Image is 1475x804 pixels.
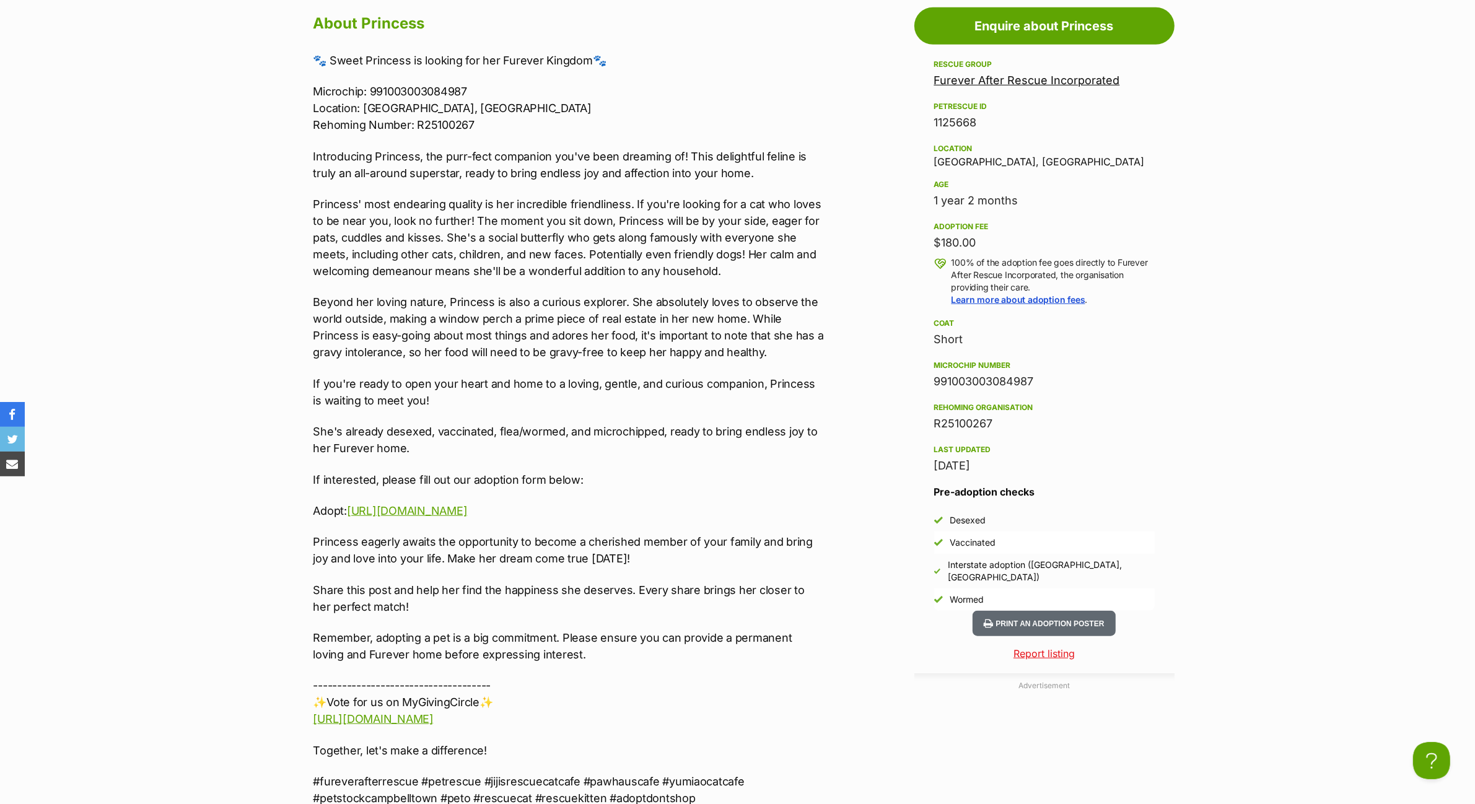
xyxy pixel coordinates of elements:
[934,484,1155,499] h3: Pre-adoption checks
[934,360,1155,370] div: Microchip number
[934,516,943,525] img: Yes
[934,192,1155,209] div: 1 year 2 months
[934,538,943,547] img: Yes
[948,559,1154,583] div: Interstate adoption ([GEOGRAPHIC_DATA], [GEOGRAPHIC_DATA])
[952,256,1155,306] p: 100% of the adoption fee goes directly to Furever After Rescue Incorporated, the organisation pro...
[313,375,825,409] p: If you're ready to open your heart and home to a loving, gentle, and curious companion, Princess ...
[934,59,1155,69] div: Rescue group
[934,74,1120,87] a: Furever After Rescue Incorporated
[313,83,825,133] p: Microchip: 991003003084987 Location: [GEOGRAPHIC_DATA], [GEOGRAPHIC_DATA] Rehoming Number: R25100267
[934,568,941,575] img: Yes
[934,318,1155,328] div: Coat
[313,533,825,567] p: Princess eagerly awaits the opportunity to become a cherished member of your family and bring joy...
[313,629,825,663] p: Remember, adopting a pet is a big commitment. Please ensure you can provide a permanent loving an...
[934,102,1155,111] div: PetRescue ID
[934,144,1155,154] div: Location
[313,52,825,69] p: 🐾 Sweet Princess is looking for her Furever Kingdom🐾
[934,331,1155,348] div: Short
[313,712,434,725] a: [URL][DOMAIN_NAME]
[950,514,986,527] div: Desexed
[313,502,825,519] p: Adopt:
[934,445,1155,455] div: Last updated
[934,114,1155,131] div: 1125668
[313,148,825,181] p: Introducing Princess, the purr-fect companion you've been dreaming of! This delightful feline is ...
[950,536,996,549] div: Vaccinated
[1413,742,1450,779] iframe: Help Scout Beacon - Open
[934,180,1155,190] div: Age
[934,141,1155,167] div: [GEOGRAPHIC_DATA], [GEOGRAPHIC_DATA]
[313,10,825,37] h2: About Princess
[934,457,1155,474] div: [DATE]
[914,646,1175,661] a: Report listing
[934,595,943,604] img: Yes
[934,403,1155,413] div: Rehoming organisation
[952,294,1085,305] a: Learn more about adoption fees
[914,7,1175,45] a: Enquire about Princess
[934,373,1155,390] div: 991003003084987
[313,677,825,727] p: ------------------------------------- ✨Vote for us on MyGivingCircle✨
[313,742,825,759] p: Together, let's make a difference!
[973,611,1115,636] button: Print an adoption poster
[313,471,825,488] p: If interested, please fill out our adoption form below:
[934,222,1155,232] div: Adoption fee
[347,504,467,517] a: [URL][DOMAIN_NAME]
[313,423,825,457] p: She's already desexed, vaccinated, flea/wormed, and microchipped, ready to bring endless joy to h...
[313,196,825,279] p: Princess' most endearing quality is her incredible friendliness. If you're looking for a cat who ...
[313,582,825,615] p: Share this post and help her find the happiness she deserves. Every share brings her closer to he...
[934,234,1155,251] div: $180.00
[313,294,825,360] p: Beyond her loving nature, Princess is also a curious explorer. She absolutely loves to observe th...
[950,593,984,606] div: Wormed
[934,415,1155,432] div: R25100267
